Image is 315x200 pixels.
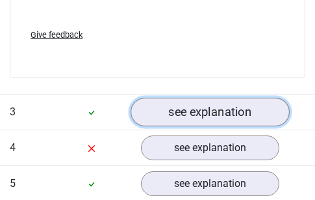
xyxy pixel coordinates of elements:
span: 5 [10,177,16,190]
a: see explanation [141,136,279,160]
span: 3 [10,106,16,118]
span: 4 [10,141,16,154]
a: see explanation [131,98,289,126]
a: see explanation [141,171,279,196]
span: Give feedback [31,30,82,40]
